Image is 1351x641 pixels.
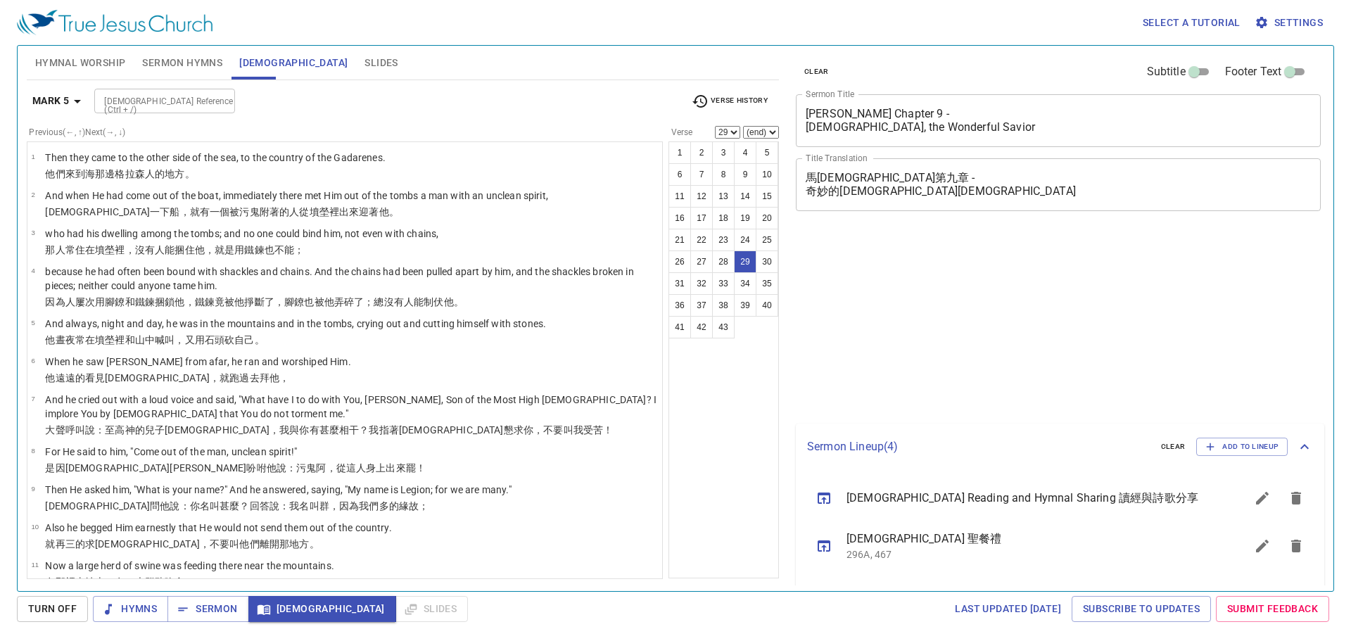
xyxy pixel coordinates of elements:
span: [DEMOGRAPHIC_DATA] [239,54,348,72]
p: [DEMOGRAPHIC_DATA]問 [45,499,511,513]
span: Add to Lineup [1205,440,1279,453]
a: Submit Feedback [1216,596,1329,622]
p: Sermon Lineup ( 4 ) [807,438,1150,455]
wg4008: 格拉森人 [115,168,194,179]
wg4671: 有甚麼相干 [310,424,614,436]
wg846: ，就是用鐵鍊 [205,244,305,255]
wg1519: 海 [85,168,195,179]
wg2316: 懇求 [504,424,614,436]
div: Sermon Lineup(4)clearAdd to Lineup [796,424,1324,470]
button: 39 [734,294,756,317]
wg254: 捆鎖 [155,296,464,307]
a: Last updated [DATE] [949,596,1067,622]
wg3004: ：我 [279,500,429,512]
wg611: 說 [269,500,429,512]
p: 他晝 [45,333,546,347]
span: Slides [364,54,398,72]
wg2896: ，又用石頭 [175,334,264,345]
wg2532: ？我指著[DEMOGRAPHIC_DATA] [359,424,613,436]
button: 4 [734,141,756,164]
wg2480: 制伏 [424,296,464,307]
button: 22 [690,229,713,251]
button: 6 [668,163,691,186]
button: 20 [756,207,778,229]
button: 19 [734,207,756,229]
p: Now a large herd of swine was feeding there near the mountains. [45,559,334,573]
wg1006: ； [185,576,195,588]
span: Submit Feedback [1227,600,1318,618]
input: Type Bible Reference [99,93,208,109]
wg1063: [DEMOGRAPHIC_DATA][PERSON_NAME]吩咐他 [65,462,426,474]
wg4151: 附著 [260,206,399,217]
button: 10 [756,163,778,186]
span: Settings [1257,14,1323,32]
wg5456: 呼叫 [65,424,614,436]
button: 7 [690,163,713,186]
wg2064: 到 [75,168,195,179]
button: 14 [734,185,756,208]
span: 10 [31,523,39,531]
span: [DEMOGRAPHIC_DATA] Reading and Hymnal Sharing 讀經與詩歌分享 [846,490,1212,507]
button: 40 [756,294,778,317]
wg254: 竟被他 [215,296,464,307]
button: 36 [668,294,691,317]
button: 26 [668,250,691,273]
wg1275: 在墳塋 [85,334,265,345]
button: Sermon [167,596,248,622]
wg2316: 的兒子 [135,424,614,436]
p: 他們來 [45,167,386,181]
button: 8 [712,163,735,186]
wg4143: ，就有一個被污 [180,206,399,217]
button: 21 [668,229,691,251]
span: 11 [31,561,39,569]
label: Verse [668,128,692,137]
button: 37 [690,294,713,317]
span: Verse History [692,93,768,110]
span: Sermon Hymns [142,54,222,72]
p: Then they came to the other side of the sea, to the country of the Gadarenes. [45,151,386,165]
wg3735: 中 [145,334,265,345]
wg3003: ，因為 [329,500,429,512]
wg3686: 叫甚麼 [210,500,429,512]
button: 11 [668,185,691,208]
wg4183: 求 [85,538,319,550]
wg2250: 夜 [65,334,265,345]
span: 4 [31,267,34,274]
button: 12 [690,185,713,208]
wg169: 鬼 [306,462,426,474]
wg3361: 叫我 [564,424,614,436]
button: 30 [756,250,778,273]
wg3976: 也被他弄碎 [304,296,463,307]
button: 13 [712,185,735,208]
span: Hymnal Worship [35,54,126,72]
p: 是因 [45,461,426,475]
span: 5 [31,319,34,326]
wg3735: 上，有 [95,576,195,588]
wg3419: 裡出來 [329,206,399,217]
button: 34 [734,272,756,295]
p: 因為 [45,295,658,309]
wg1223: 人屢次 [65,296,464,307]
span: Subscribe to Updates [1083,600,1200,618]
button: 2 [690,141,713,164]
button: Hymns [93,596,168,622]
wg34: 豬 [155,576,195,588]
iframe: from-child [790,226,1217,418]
wg1438: 。 [255,334,265,345]
button: 3 [712,141,735,164]
wg1722: 和 [125,334,265,345]
wg3870: [DEMOGRAPHIC_DATA] [95,538,319,550]
wg1537: 罷！ [406,462,426,474]
wg444: 身上出來 [366,462,426,474]
b: Mark 5 [32,92,69,110]
wg2036: ：至高 [95,424,613,436]
button: 43 [712,316,735,338]
wg254: 也不能 [265,244,305,255]
p: 大 [45,423,658,437]
wg1537: 迎著 [359,206,399,217]
button: 33 [712,272,735,295]
button: [DEMOGRAPHIC_DATA] [248,596,396,622]
span: 3 [31,229,34,236]
button: Verse History [683,91,776,112]
wg846: ， [279,372,289,383]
